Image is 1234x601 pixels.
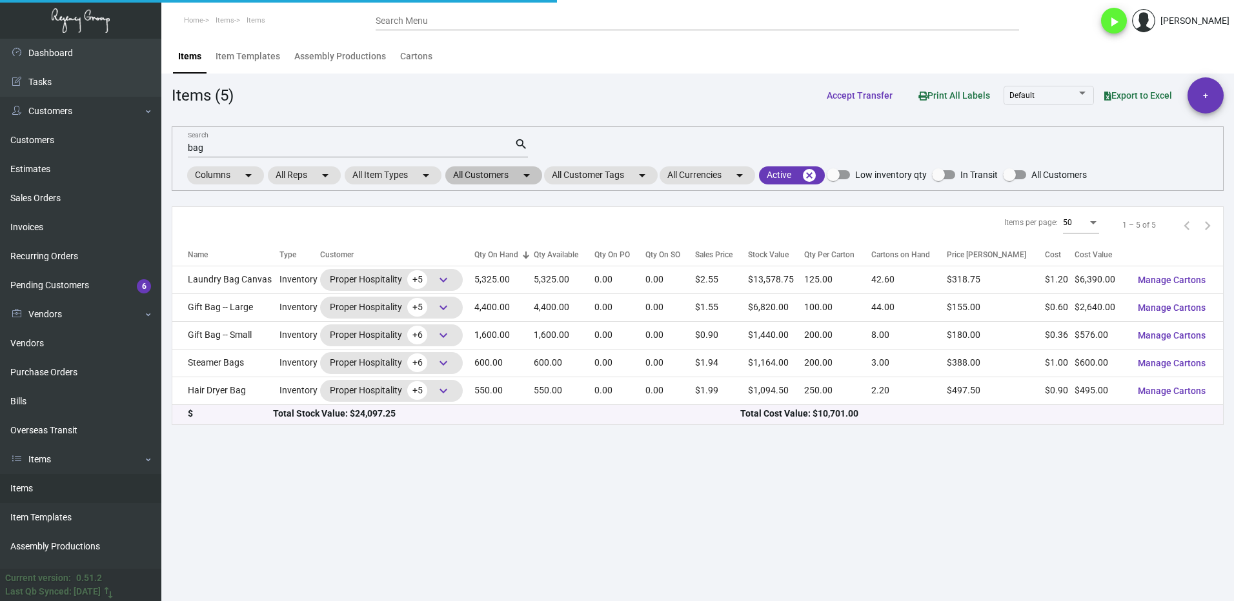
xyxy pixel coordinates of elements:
td: 0.00 [645,377,696,404]
span: keyboard_arrow_down [436,328,451,343]
td: $1.20 [1045,266,1075,293]
span: +5 [407,270,427,289]
td: 44.00 [871,293,947,321]
td: $1,440.00 [748,321,804,349]
td: $2,640.00 [1075,293,1128,321]
td: Inventory [279,349,321,377]
td: $0.36 [1045,321,1075,349]
mat-chip: All Item Types [345,166,441,184]
mat-icon: arrow_drop_down [241,168,256,183]
td: 0.00 [594,377,645,404]
td: 200.00 [804,349,871,377]
td: $2.55 [695,266,748,293]
span: Accept Transfer [827,90,893,101]
td: 600.00 [474,349,534,377]
mat-chip: Active [759,166,825,184]
td: 125.00 [804,266,871,293]
div: Name [188,249,208,261]
span: Low inventory qty [855,167,927,182]
td: 200.00 [804,321,871,349]
div: Proper Hospitality [330,326,453,345]
span: + [1203,77,1208,113]
td: $600.00 [1075,349,1128,377]
div: Cost [1045,249,1061,261]
span: All Customers [1031,167,1087,182]
td: Steamer Bags [172,349,279,377]
td: $0.90 [1045,377,1075,404]
td: $576.00 [1075,321,1128,349]
div: Cost Value [1075,249,1112,261]
td: 0.00 [645,321,696,349]
mat-icon: cancel [802,168,817,183]
div: Items [178,50,201,63]
span: Manage Cartons [1138,330,1206,340]
div: $ [188,407,273,420]
div: 1 – 5 of 5 [1122,219,1156,231]
td: $1.55 [695,293,748,321]
mat-icon: search [514,137,528,152]
td: 0.00 [594,266,645,293]
td: $155.00 [947,293,1045,321]
td: Inventory [279,321,321,349]
td: 250.00 [804,377,871,404]
div: Total Stock Value: $24,097.25 [273,407,740,420]
div: Last Qb Synced: [DATE] [5,585,101,598]
td: $1,094.50 [748,377,804,404]
span: In Transit [960,167,998,182]
td: 4,400.00 [474,293,534,321]
span: Items [216,16,234,25]
span: keyboard_arrow_down [436,300,451,315]
td: 42.60 [871,266,947,293]
td: 5,325.00 [534,266,594,293]
div: Items (5) [172,84,234,107]
img: admin@bootstrapmaster.com [1132,9,1155,32]
div: [PERSON_NAME] [1160,14,1229,28]
td: 2.20 [871,377,947,404]
div: Item Templates [216,50,280,63]
td: 8.00 [871,321,947,349]
td: $495.00 [1075,377,1128,404]
span: +5 [407,381,427,400]
td: $6,390.00 [1075,266,1128,293]
div: Stock Value [748,249,789,261]
span: Items [247,16,265,25]
div: Qty On PO [594,249,630,261]
td: 4,400.00 [534,293,594,321]
div: Total Cost Value: $10,701.00 [740,407,1208,420]
span: Default [1009,91,1035,100]
mat-icon: arrow_drop_down [732,168,747,183]
td: $6,820.00 [748,293,804,321]
td: 550.00 [534,377,594,404]
td: $1,164.00 [748,349,804,377]
div: Proper Hospitality [330,270,453,290]
div: Proper Hospitality [330,381,453,400]
mat-chip: Columns [187,166,264,184]
div: Qty On SO [645,249,680,261]
span: keyboard_arrow_down [436,355,451,371]
span: +6 [407,353,427,372]
td: $0.60 [1045,293,1075,321]
div: 0.51.2 [76,571,102,585]
div: Current version: [5,571,71,585]
mat-select: Items per page: [1063,219,1099,228]
td: 3.00 [871,349,947,377]
td: $1.00 [1045,349,1075,377]
td: Inventory [279,293,321,321]
td: 550.00 [474,377,534,404]
span: Export to Excel [1104,90,1172,101]
mat-icon: arrow_drop_down [318,168,333,183]
td: Inventory [279,266,321,293]
td: $180.00 [947,321,1045,349]
span: Home [184,16,203,25]
mat-chip: All Customer Tags [544,166,658,184]
td: Hair Dryer Bag [172,377,279,404]
td: $497.50 [947,377,1045,404]
td: 0.00 [594,349,645,377]
div: Proper Hospitality [330,353,453,373]
span: Manage Cartons [1138,386,1206,396]
div: Qty Available [534,249,578,261]
span: Manage Cartons [1138,302,1206,313]
div: Items per page: [1004,217,1058,228]
td: 5,325.00 [474,266,534,293]
span: keyboard_arrow_down [436,383,451,399]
